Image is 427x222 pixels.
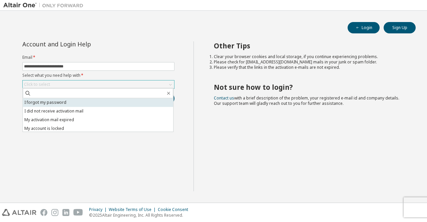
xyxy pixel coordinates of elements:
[214,65,404,70] li: Please verify that the links in the activation e-mails are not expired.
[348,22,380,33] button: Login
[214,95,399,106] span: with a brief description of the problem, your registered e-mail id and company details. Our suppo...
[214,54,404,59] li: Clear your browser cookies and local storage, if you continue experiencing problems.
[384,22,416,33] button: Sign Up
[22,41,144,47] div: Account and Login Help
[89,207,109,212] div: Privacy
[109,207,158,212] div: Website Terms of Use
[214,95,234,101] a: Contact us
[89,212,192,218] p: © 2025 Altair Engineering, Inc. All Rights Reserved.
[3,2,87,9] img: Altair One
[23,80,174,88] div: Click to select
[73,209,83,216] img: youtube.svg
[62,209,69,216] img: linkedin.svg
[214,41,404,50] h2: Other Tips
[22,55,174,60] label: Email
[40,209,47,216] img: facebook.svg
[214,83,404,91] h2: Not sure how to login?
[2,209,36,216] img: altair_logo.svg
[24,82,50,87] div: Click to select
[23,98,173,107] li: I forgot my password
[158,207,192,212] div: Cookie Consent
[214,59,404,65] li: Please check for [EMAIL_ADDRESS][DOMAIN_NAME] mails in your junk or spam folder.
[51,209,58,216] img: instagram.svg
[22,73,174,78] label: Select what you need help with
